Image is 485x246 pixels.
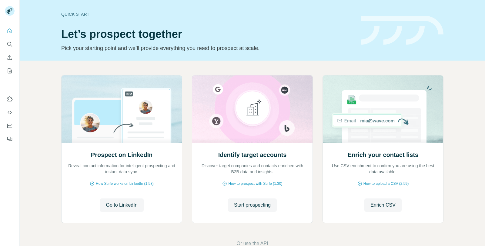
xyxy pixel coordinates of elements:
[218,151,287,159] h2: Identify target accounts
[228,198,277,212] button: Start prospecting
[61,11,353,17] div: Quick start
[61,44,353,52] p: Pick your starting point and we’ll provide everything you need to prospect at scale.
[61,75,182,143] img: Prospect on LinkedIn
[100,198,143,212] button: Go to LinkedIn
[5,65,15,76] button: My lists
[370,201,396,209] span: Enrich CSV
[198,163,306,175] p: Discover target companies and contacts enriched with B2B data and insights.
[192,75,313,143] img: Identify target accounts
[361,16,443,45] img: banner
[5,52,15,63] button: Enrich CSV
[5,134,15,145] button: Feedback
[61,28,353,40] h1: Let’s prospect together
[5,120,15,131] button: Dashboard
[106,201,137,209] span: Go to LinkedIn
[5,25,15,36] button: Quick start
[5,39,15,50] button: Search
[5,94,15,105] button: Use Surfe on LinkedIn
[96,181,154,186] span: How Surfe works on LinkedIn (1:58)
[228,181,282,186] span: How to prospect with Surfe (1:30)
[91,151,152,159] h2: Prospect on LinkedIn
[348,151,418,159] h2: Enrich your contact lists
[364,198,402,212] button: Enrich CSV
[5,107,15,118] button: Use Surfe API
[323,75,443,143] img: Enrich your contact lists
[234,201,271,209] span: Start prospecting
[68,163,176,175] p: Reveal contact information for intelligent prospecting and instant data sync.
[363,181,409,186] span: How to upload a CSV (2:59)
[329,163,437,175] p: Use CSV enrichment to confirm you are using the best data available.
